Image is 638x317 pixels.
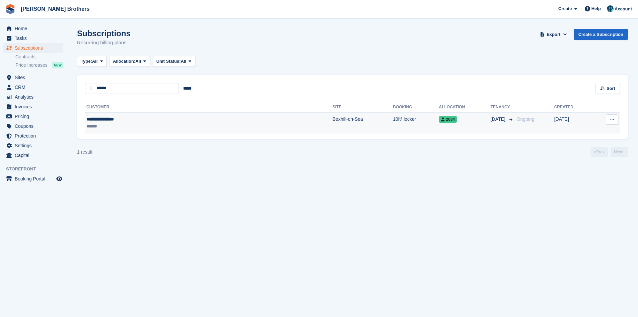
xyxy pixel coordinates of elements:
[15,141,55,150] span: Settings
[6,166,67,172] span: Storefront
[3,102,63,111] a: menu
[15,73,55,82] span: Sites
[15,121,55,131] span: Coupons
[85,102,333,113] th: Customer
[590,147,608,157] a: Previous
[439,116,457,123] span: 2034
[181,58,187,65] span: All
[539,29,568,40] button: Export
[607,5,614,12] img: Helen Eldridge
[615,6,632,12] span: Account
[15,43,55,53] span: Subscriptions
[3,112,63,121] a: menu
[333,102,393,113] th: Site
[591,5,601,12] span: Help
[81,58,92,65] span: Type:
[15,92,55,102] span: Analytics
[52,62,63,68] div: NEW
[3,43,63,53] a: menu
[393,102,439,113] th: Booking
[153,56,195,67] button: Unit Status: All
[3,174,63,183] a: menu
[92,58,98,65] span: All
[554,102,592,113] th: Created
[15,54,63,60] a: Contracts
[611,147,628,157] a: Next
[393,112,439,134] td: 10ft² locker
[547,31,560,38] span: Export
[333,112,393,134] td: Bexhill-on-Sea
[3,92,63,102] a: menu
[3,151,63,160] a: menu
[77,29,131,38] h1: Subscriptions
[113,58,135,65] span: Allocation:
[15,112,55,121] span: Pricing
[3,73,63,82] a: menu
[5,4,15,14] img: stora-icon-8386f47178a22dfd0bd8f6a31ec36ba5ce8667c1dd55bd0f319d3a0aa187defe.svg
[109,56,150,67] button: Allocation: All
[607,85,615,92] span: Sort
[3,83,63,92] a: menu
[15,102,55,111] span: Invoices
[3,121,63,131] a: menu
[554,112,592,134] td: [DATE]
[491,102,514,113] th: Tenancy
[15,61,63,69] a: Price increases NEW
[15,174,55,183] span: Booking Portal
[156,58,181,65] span: Unit Status:
[589,147,629,157] nav: Page
[3,34,63,43] a: menu
[15,62,48,68] span: Price increases
[439,102,491,113] th: Allocation
[574,29,628,40] a: Create a Subscription
[491,116,507,123] span: [DATE]
[77,39,131,47] p: Recurring billing plans
[55,175,63,183] a: Preview store
[3,131,63,141] a: menu
[135,58,141,65] span: All
[15,24,55,33] span: Home
[3,141,63,150] a: menu
[15,131,55,141] span: Protection
[15,151,55,160] span: Capital
[15,83,55,92] span: CRM
[15,34,55,43] span: Tasks
[558,5,572,12] span: Create
[3,24,63,33] a: menu
[18,3,92,14] a: [PERSON_NAME] Brothers
[517,116,535,122] span: Ongoing
[77,56,107,67] button: Type: All
[77,149,92,156] div: 1 result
